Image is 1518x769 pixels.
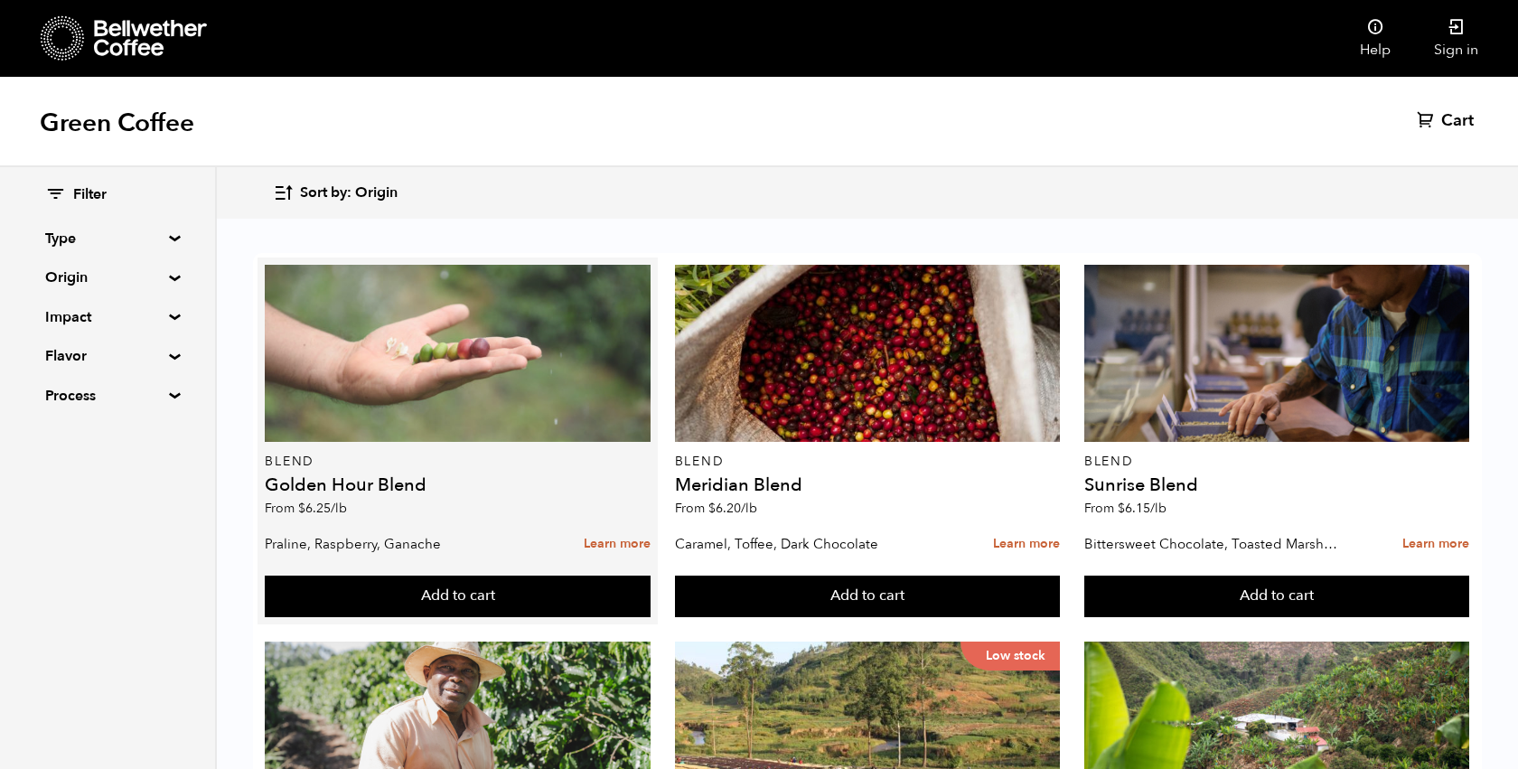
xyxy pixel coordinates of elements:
[993,525,1060,564] a: Learn more
[708,500,716,517] span: $
[960,642,1060,671] p: Low stock
[1084,500,1167,517] span: From
[1417,110,1478,132] a: Cart
[300,183,398,203] span: Sort by: Origin
[675,576,1060,617] button: Add to cart
[331,500,347,517] span: /lb
[45,267,170,288] summary: Origin
[298,500,347,517] bdi: 6.25
[265,530,527,558] p: Praline, Raspberry, Ganache
[265,476,650,494] h4: Golden Hour Blend
[265,500,347,517] span: From
[1441,110,1474,132] span: Cart
[584,525,651,564] a: Learn more
[298,500,305,517] span: $
[273,172,398,214] button: Sort by: Origin
[741,500,757,517] span: /lb
[708,500,757,517] bdi: 6.20
[1084,455,1469,468] p: Blend
[1150,500,1167,517] span: /lb
[675,530,937,558] p: Caramel, Toffee, Dark Chocolate
[265,576,650,617] button: Add to cart
[675,476,1060,494] h4: Meridian Blend
[675,500,757,517] span: From
[1118,500,1167,517] bdi: 6.15
[1084,530,1346,558] p: Bittersweet Chocolate, Toasted Marshmallow, Candied Orange, Praline
[265,455,650,468] p: Blend
[73,185,107,205] span: Filter
[45,306,170,328] summary: Impact
[1402,525,1469,564] a: Learn more
[45,345,170,367] summary: Flavor
[675,455,1060,468] p: Blend
[1084,476,1469,494] h4: Sunrise Blend
[45,385,170,407] summary: Process
[40,107,194,139] h1: Green Coffee
[1084,576,1469,617] button: Add to cart
[45,228,170,249] summary: Type
[1118,500,1125,517] span: $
